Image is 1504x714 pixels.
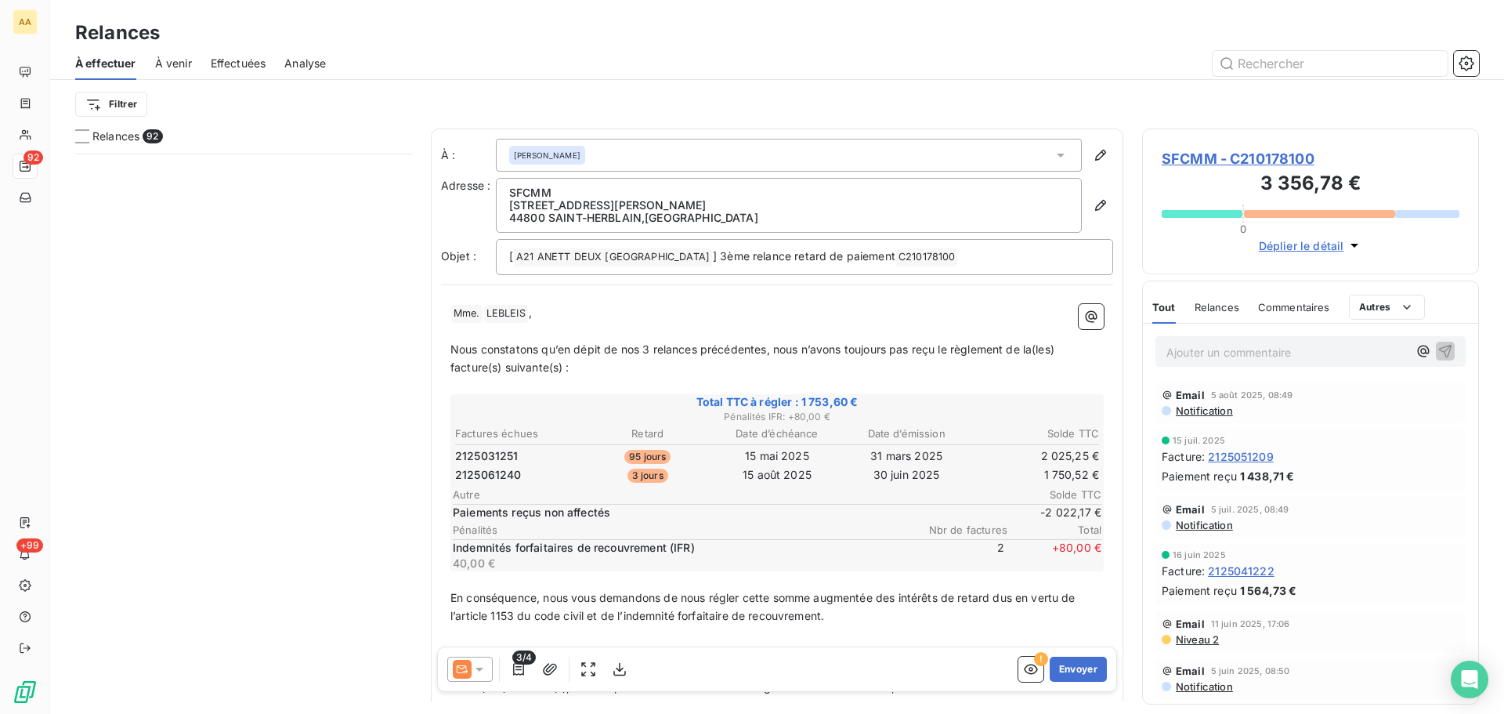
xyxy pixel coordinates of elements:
span: Email [1176,503,1205,516]
span: Email [1176,618,1205,630]
span: Solde TTC [1007,488,1101,501]
span: -2 022,17 € [1007,505,1101,520]
td: 2 025,25 € [972,448,1100,465]
span: Adresse : [441,179,490,192]
p: 40,00 € [453,556,907,571]
span: 11 juin 2025, 17:06 [1211,619,1290,629]
span: SFCMM - C210178100 [1162,148,1459,169]
th: Date d’échéance [713,426,841,442]
button: Filtrer [75,92,147,117]
span: 2125061240 [455,467,522,483]
label: À : [441,147,496,163]
span: En conséquence, nous vous demandons de nous régler cette somme augmentée des intérêts de retard d... [450,591,1079,622]
span: Notification [1174,404,1233,417]
span: Facture : [1162,563,1205,579]
span: Pénalités [453,524,913,536]
p: [STREET_ADDRESS][PERSON_NAME] [509,199,1068,212]
span: 2 [910,540,1004,571]
span: 16 juin 2025 [1173,550,1226,560]
span: ] 3ème relance retard de paiement [713,249,895,263]
span: Tout [1152,301,1176,314]
div: grid [75,154,412,714]
span: +99 [16,538,43,553]
h3: 3 356,78 € [1162,169,1459,201]
span: Pénalités IFR : + 80,00 € [453,410,1101,424]
p: Indemnités forfaitaires de recouvrement (IFR) [453,540,907,556]
th: Date d’émission [843,426,971,442]
span: Facture : [1162,448,1205,465]
a: 92 [13,154,37,179]
span: 2125051209 [1208,448,1274,465]
span: 3 jours [627,469,668,483]
input: Rechercher [1213,51,1448,76]
span: Notification [1174,519,1233,531]
span: 15 juil. 2025 [1173,436,1225,445]
span: Analyse [284,56,326,71]
span: Total TTC à régler : 1 753,60 € [453,394,1101,410]
span: 5 juil. 2025, 08:49 [1211,505,1289,514]
span: C210178100 [896,248,958,266]
span: [PERSON_NAME] [514,150,580,161]
div: AA [13,9,38,34]
span: + 80,00 € [1007,540,1101,571]
span: Relances [92,129,139,144]
span: Email [1176,665,1205,677]
td: 31 mars 2025 [843,448,971,465]
span: 2125041222 [1208,563,1274,579]
span: Paiement reçu [1162,582,1237,599]
span: Autre [453,488,1007,501]
span: 2125031251 [455,448,519,464]
span: 5 août 2025, 08:49 [1211,390,1293,400]
span: [ [509,249,513,263]
span: 92 [143,129,162,143]
span: Effectuées [211,56,266,71]
th: Retard [584,426,711,442]
span: A défaut de règlement dans un délai de QUINZE (15) jours suivant cette dernière relance avant mis... [450,644,1102,694]
span: 1 564,73 € [1240,582,1297,599]
span: Email [1176,389,1205,401]
td: 1 750,52 € [972,466,1100,484]
span: 95 jours [624,450,671,464]
span: 0 [1240,223,1246,235]
span: 3/4 [512,651,536,665]
span: Nous constatons qu’en dépit de nos 3 relances précédentes, nous n’avons toujours pas reçu le règl... [450,343,1057,374]
th: Factures échues [454,426,582,442]
span: Notification [1174,680,1233,693]
span: 1 438,71 € [1240,468,1295,484]
span: Niveau 2 [1174,633,1219,646]
button: Déplier le détail [1254,237,1368,255]
span: À effectuer [75,56,136,71]
span: Nbr de factures [913,524,1007,536]
span: Commentaires [1258,301,1330,314]
td: 15 mai 2025 [713,448,841,465]
span: Déplier le détail [1259,237,1344,254]
span: A21 ANETT DEUX [GEOGRAPHIC_DATA] [514,248,712,266]
h3: Relances [75,19,160,47]
span: Total [1007,524,1101,536]
span: , [529,306,532,319]
span: Mme. [451,305,483,323]
th: Solde TTC [972,426,1100,442]
button: Envoyer [1050,657,1107,682]
span: Paiements reçus non affectés [453,505,1004,520]
span: LEBLEIS [484,305,528,323]
span: 92 [23,150,43,165]
td: 30 juin 2025 [843,466,971,484]
span: À venir [155,56,192,71]
p: SFCMM [509,187,1068,199]
td: 15 août 2025 [713,466,841,484]
p: 44800 SAINT-HERBLAIN , [GEOGRAPHIC_DATA] [509,212,1068,224]
button: Autres [1349,295,1425,320]
span: Paiement reçu [1162,468,1237,484]
span: 5 juin 2025, 08:50 [1211,666,1290,676]
span: Objet : [441,249,476,263]
div: Open Intercom Messenger [1451,661,1488,698]
img: Logo LeanPay [13,680,38,705]
span: Relances [1195,301,1239,314]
